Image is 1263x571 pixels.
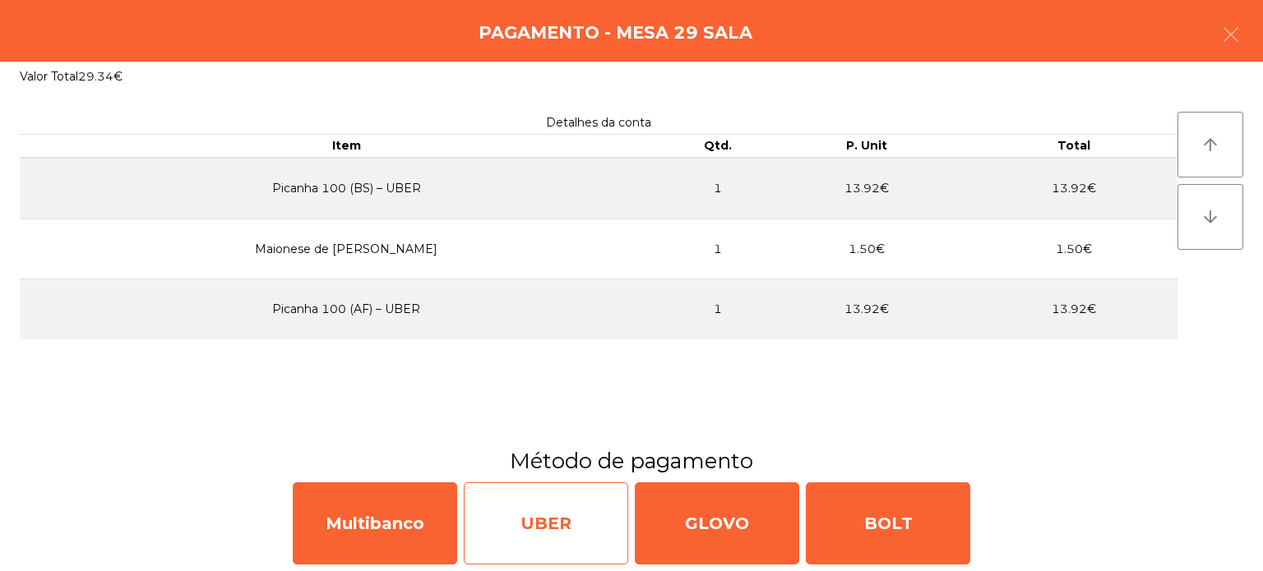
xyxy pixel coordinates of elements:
th: Qtd. [673,135,763,158]
button: arrow_upward [1177,112,1243,177]
div: Multibanco [293,482,457,564]
i: arrow_downward [1201,207,1220,227]
th: P. Unit [763,135,970,158]
td: 1 [673,219,763,279]
td: 13.92€ [763,279,970,339]
th: Total [970,135,1177,158]
span: Detalhes da conta [546,115,651,130]
button: arrow_downward [1177,184,1243,250]
th: Item [20,135,673,158]
td: 1 [673,279,763,339]
td: 13.92€ [970,279,1177,339]
td: 13.92€ [970,158,1177,219]
div: BOLT [806,482,970,564]
span: Valor Total [20,69,78,84]
span: 29.34€ [78,69,123,84]
td: Maionese de [PERSON_NAME] [20,219,673,279]
td: 1.50€ [970,219,1177,279]
h3: Método de pagamento [12,446,1251,476]
h4: Pagamento - Mesa 29 Sala [479,21,752,45]
div: UBER [464,482,628,564]
td: Picanha 100 (AF) – UBER [20,279,673,339]
i: arrow_upward [1201,135,1220,154]
div: GLOVO [635,482,799,564]
td: Picanha 100 (BS) – UBER [20,158,673,219]
td: 13.92€ [763,158,970,219]
td: 1.50€ [763,219,970,279]
td: 1 [673,158,763,219]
